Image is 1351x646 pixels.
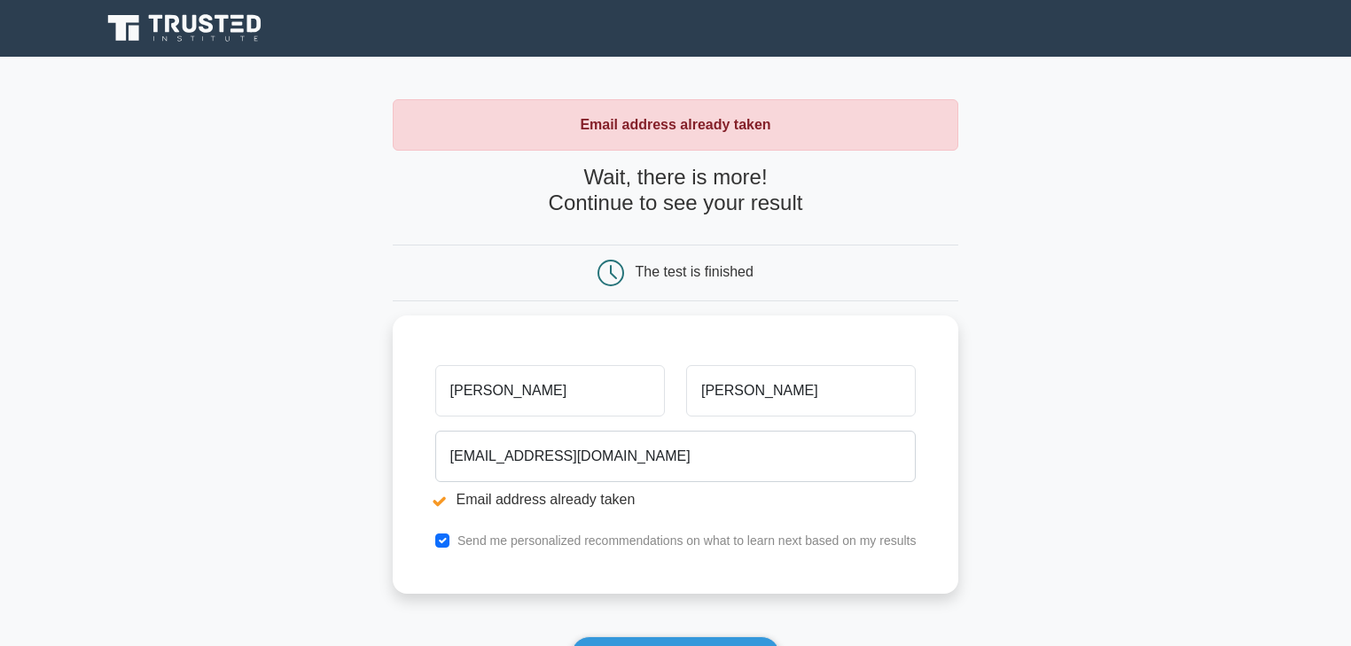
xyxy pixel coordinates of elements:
[435,365,665,416] input: First name
[435,489,917,510] li: Email address already taken
[636,264,754,279] div: The test is finished
[393,165,959,216] h4: Wait, there is more! Continue to see your result
[457,533,917,548] label: Send me personalized recommendations on what to learn next based on my results
[686,365,916,416] input: Last name
[435,431,917,482] input: Email
[580,117,770,132] strong: Email address already taken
